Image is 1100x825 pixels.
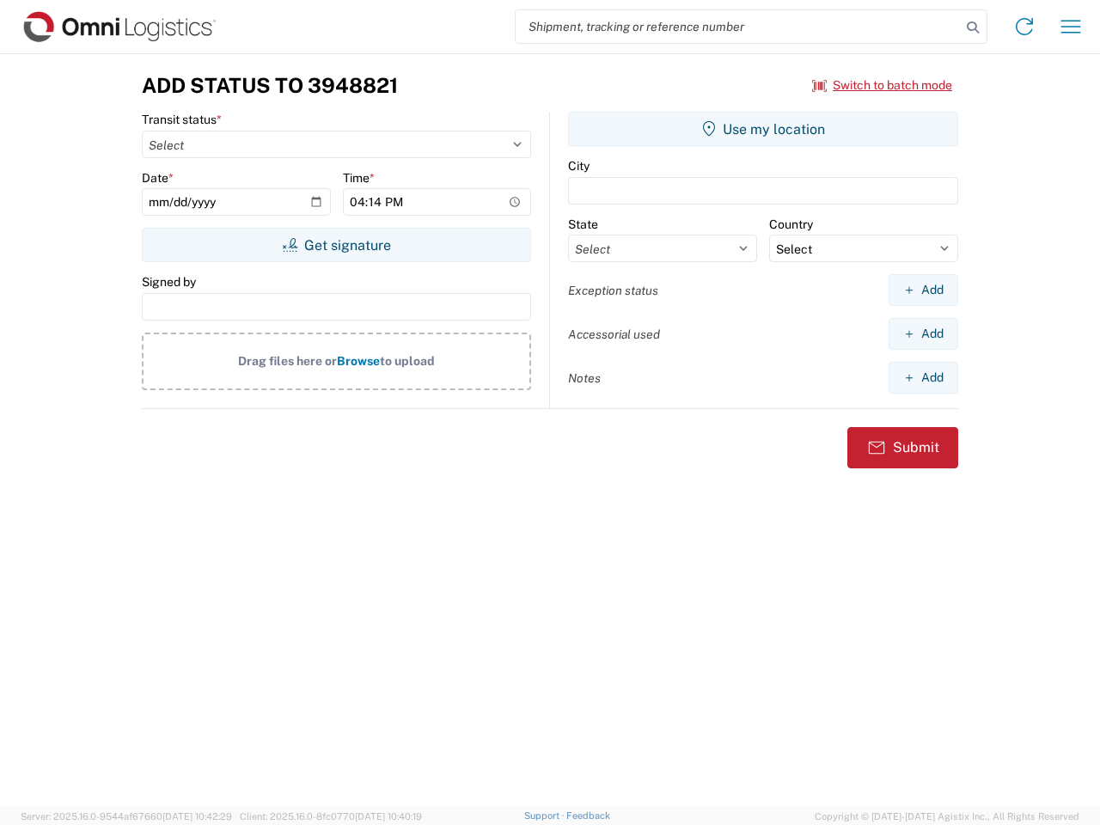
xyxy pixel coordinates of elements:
[238,354,337,368] span: Drag files here or
[568,112,958,146] button: Use my location
[21,811,232,822] span: Server: 2025.16.0-9544af67660
[240,811,422,822] span: Client: 2025.16.0-8fc0770
[142,274,196,290] label: Signed by
[337,354,380,368] span: Browse
[847,427,958,468] button: Submit
[568,283,658,298] label: Exception status
[566,810,610,821] a: Feedback
[142,228,531,262] button: Get signature
[516,10,961,43] input: Shipment, tracking or reference number
[889,362,958,394] button: Add
[568,327,660,342] label: Accessorial used
[568,370,601,386] label: Notes
[142,73,398,98] h3: Add Status to 3948821
[142,112,222,127] label: Transit status
[524,810,567,821] a: Support
[355,811,422,822] span: [DATE] 10:40:19
[889,274,958,306] button: Add
[343,170,375,186] label: Time
[769,217,813,232] label: Country
[162,811,232,822] span: [DATE] 10:42:29
[568,217,598,232] label: State
[889,318,958,350] button: Add
[812,71,952,100] button: Switch to batch mode
[142,170,174,186] label: Date
[380,354,435,368] span: to upload
[815,809,1079,824] span: Copyright © [DATE]-[DATE] Agistix Inc., All Rights Reserved
[568,158,590,174] label: City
